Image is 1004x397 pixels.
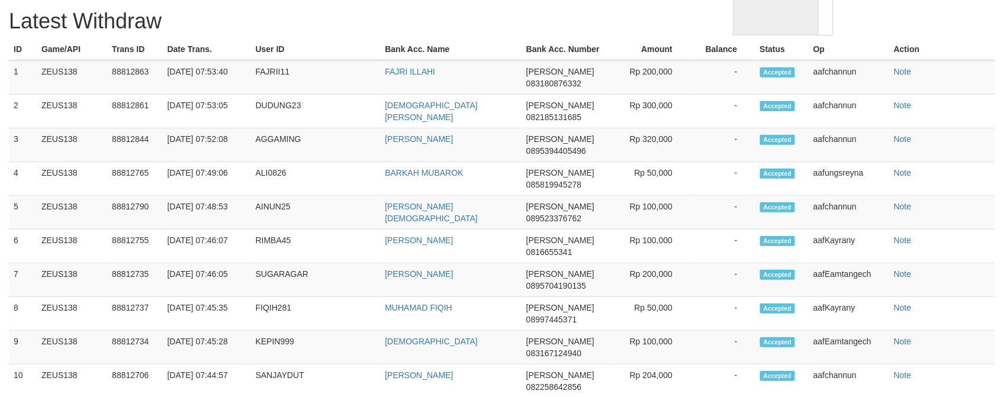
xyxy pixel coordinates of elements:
[894,370,912,380] a: Note
[37,331,107,364] td: ZEUS138
[251,162,381,196] td: ALI0826
[251,196,381,230] td: AINUN25
[760,236,796,246] span: Accepted
[9,263,37,297] td: 7
[385,202,478,223] a: [PERSON_NAME][DEMOGRAPHIC_DATA]
[690,196,755,230] td: -
[526,180,581,189] span: 085819945278
[760,270,796,280] span: Accepted
[690,95,755,128] td: -
[614,230,690,263] td: Rp 100,000
[614,162,690,196] td: Rp 50,000
[526,382,581,392] span: 082258642856
[809,196,889,230] td: aafchannun
[894,202,912,211] a: Note
[37,95,107,128] td: ZEUS138
[690,162,755,196] td: -
[163,95,251,128] td: [DATE] 07:53:05
[251,263,381,297] td: SUGARAGAR
[894,168,912,177] a: Note
[526,112,581,122] span: 082185131685
[894,101,912,110] a: Note
[760,337,796,347] span: Accepted
[760,101,796,111] span: Accepted
[690,297,755,331] td: -
[614,331,690,364] td: Rp 100,000
[614,38,690,60] th: Amount
[526,168,594,177] span: [PERSON_NAME]
[526,146,586,156] span: 0895394405496
[37,38,107,60] th: Game/API
[526,235,594,245] span: [PERSON_NAME]
[526,101,594,110] span: [PERSON_NAME]
[251,297,381,331] td: FIQIH281
[385,101,478,122] a: [DEMOGRAPHIC_DATA][PERSON_NAME]
[522,38,614,60] th: Bank Acc. Number
[9,9,995,33] h1: Latest Withdraw
[894,134,912,144] a: Note
[690,60,755,95] td: -
[385,168,463,177] a: BARKAH MUBAROK
[9,297,37,331] td: 8
[37,196,107,230] td: ZEUS138
[251,230,381,263] td: RIMBA45
[809,230,889,263] td: aafKayrany
[385,337,478,346] a: [DEMOGRAPHIC_DATA]
[526,202,594,211] span: [PERSON_NAME]
[9,196,37,230] td: 5
[107,95,162,128] td: 88812861
[755,38,809,60] th: Status
[526,348,581,358] span: 083167124940
[809,297,889,331] td: aafKayrany
[9,230,37,263] td: 6
[163,162,251,196] td: [DATE] 07:49:06
[163,38,251,60] th: Date Trans.
[163,60,251,95] td: [DATE] 07:53:40
[526,134,594,144] span: [PERSON_NAME]
[37,230,107,263] td: ZEUS138
[526,337,594,346] span: [PERSON_NAME]
[107,38,162,60] th: Trans ID
[37,162,107,196] td: ZEUS138
[385,235,453,245] a: [PERSON_NAME]
[526,315,577,324] span: 08997445371
[107,263,162,297] td: 88812735
[107,128,162,162] td: 88812844
[614,95,690,128] td: Rp 300,000
[37,60,107,95] td: ZEUS138
[894,235,912,245] a: Note
[107,60,162,95] td: 88812863
[163,263,251,297] td: [DATE] 07:46:05
[163,128,251,162] td: [DATE] 07:52:08
[37,297,107,331] td: ZEUS138
[894,67,912,76] a: Note
[251,331,381,364] td: KEPIN999
[526,269,594,279] span: [PERSON_NAME]
[9,331,37,364] td: 9
[614,196,690,230] td: Rp 100,000
[809,38,889,60] th: Op
[385,134,453,144] a: [PERSON_NAME]
[690,331,755,364] td: -
[37,263,107,297] td: ZEUS138
[690,263,755,297] td: -
[385,370,453,380] a: [PERSON_NAME]
[760,135,796,145] span: Accepted
[809,128,889,162] td: aafchannun
[107,331,162,364] td: 88812734
[37,128,107,162] td: ZEUS138
[760,169,796,179] span: Accepted
[526,303,594,312] span: [PERSON_NAME]
[614,297,690,331] td: Rp 50,000
[894,303,912,312] a: Note
[614,128,690,162] td: Rp 320,000
[690,38,755,60] th: Balance
[690,128,755,162] td: -
[760,371,796,381] span: Accepted
[690,230,755,263] td: -
[9,95,37,128] td: 2
[526,281,586,291] span: 0895704190135
[894,337,912,346] a: Note
[809,162,889,196] td: aafungsreyna
[809,60,889,95] td: aafchannun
